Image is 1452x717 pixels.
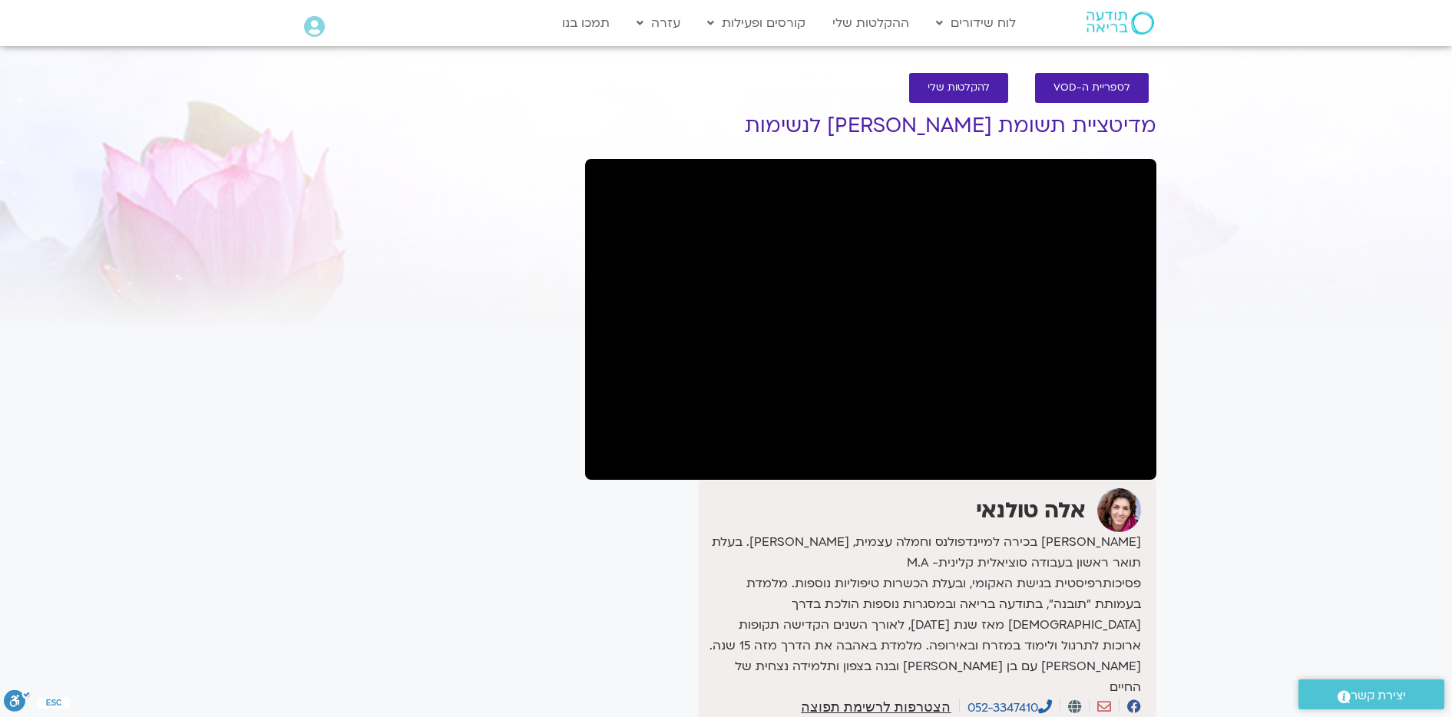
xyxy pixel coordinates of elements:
strong: אלה טולנאי [976,496,1086,525]
span: יצירת קשר [1351,686,1406,706]
a: 052-3347410 [967,699,1052,716]
a: קורסים ופעילות [700,8,813,38]
p: [PERSON_NAME] בכירה למיינדפולנס וחמלה עצמית, [PERSON_NAME]. בעלת תואר ראשון בעבודה סוציאלית קליני... [703,532,1140,698]
img: אלה טולנאי [1097,488,1141,532]
a: יצירת קשר [1298,679,1444,709]
a: ההקלטות שלי [825,8,917,38]
a: לספריית ה-VOD [1035,73,1149,103]
a: עזרה [629,8,688,38]
h1: מדיטציית תשומת [PERSON_NAME] לנשימות [585,114,1156,137]
a: לוח שידורים [928,8,1024,38]
span: להקלטות שלי [928,82,990,94]
a: הצטרפות לרשימת תפוצה [801,700,951,714]
a: להקלטות שלי [909,73,1008,103]
a: תמכו בנו [554,8,617,38]
span: לספריית ה-VOD [1053,82,1130,94]
img: תודעה בריאה [1087,12,1154,35]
